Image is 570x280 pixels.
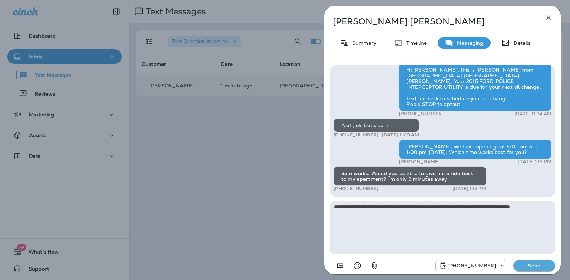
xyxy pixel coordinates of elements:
[350,259,364,273] button: Select an emoji
[515,111,551,117] p: [DATE] 11:24 AM
[399,111,444,117] p: [PHONE_NUMBER]
[447,263,496,269] p: [PHONE_NUMBER]
[333,259,347,273] button: Add in a premade template
[334,119,419,132] div: Yeah, ok. Let's do it
[510,40,531,46] p: Details
[382,132,419,138] p: [DATE] 11:29 AM
[436,261,506,270] div: +1 (984) 409-9300
[518,159,551,165] p: [DATE] 1:15 PM
[334,166,486,186] div: 8am works. Would you be able to give me a ride back to my apartment? I'm only 3 minutes away.
[399,63,551,111] div: Hi [PERSON_NAME], this is [PERSON_NAME] from [GEOGRAPHIC_DATA] [GEOGRAPHIC_DATA][PERSON_NAME]. Yo...
[453,186,486,192] p: [DATE] 1:18 PM
[519,262,549,269] p: Send
[333,16,528,26] p: [PERSON_NAME] [PERSON_NAME]
[399,159,440,165] p: [PERSON_NAME]
[399,140,551,159] div: [PERSON_NAME], we have openings at 8:00 am and 1:00 pm [DATE]. Which time works best for you?
[349,40,376,46] p: Summary
[334,186,378,192] p: [PHONE_NUMBER]
[453,40,483,46] p: Messaging
[334,132,378,138] p: [PHONE_NUMBER]
[403,40,427,46] p: Timeline
[513,260,555,271] button: Send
